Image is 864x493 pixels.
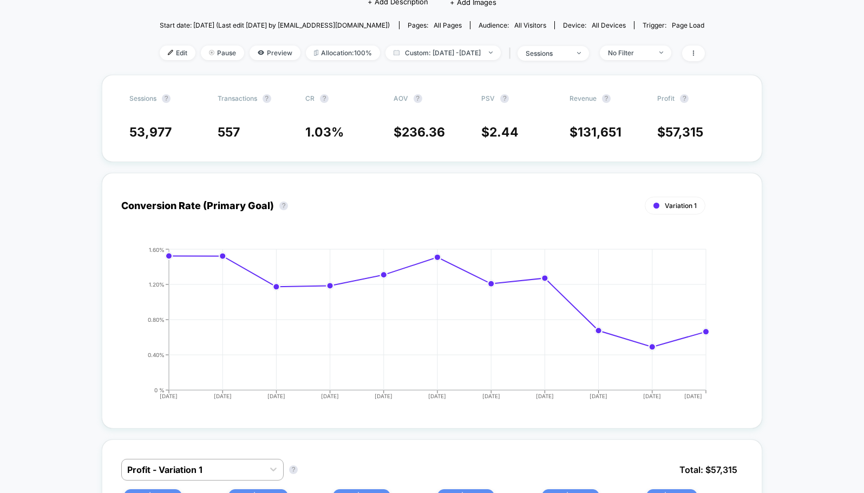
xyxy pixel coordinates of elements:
img: end [577,52,581,54]
span: Custom: [DATE] - [DATE] [385,46,501,60]
button: ? [320,94,329,103]
div: sessions [526,49,569,57]
span: Revenue [570,94,597,102]
img: calendar [394,50,400,55]
span: Variation 1 [665,202,697,210]
button: ? [162,94,171,103]
img: end [489,51,493,54]
span: 53,977 [129,125,172,140]
span: 57,315 [665,125,703,140]
span: PSV [481,94,495,102]
tspan: [DATE] [375,393,392,399]
button: ? [680,94,689,103]
span: 236.36 [402,125,445,140]
span: Start date: [DATE] (Last edit [DATE] by [EMAIL_ADDRESS][DOMAIN_NAME]) [160,21,390,29]
span: Profit [657,94,675,102]
span: Device: [554,21,634,29]
span: all pages [434,21,462,29]
tspan: 0 % [154,386,165,393]
tspan: [DATE] [643,393,661,399]
img: edit [168,50,173,55]
tspan: [DATE] [590,393,607,399]
span: Total: $ 57,315 [674,459,743,481]
span: AOV [394,94,408,102]
span: $ [570,125,621,140]
span: $ [394,125,445,140]
div: Pages: [408,21,462,29]
span: Pause [201,46,244,60]
span: $ [657,125,703,140]
img: end [659,51,663,54]
button: ? [263,94,271,103]
div: CONVERSION_RATE [110,246,732,409]
span: Allocation: 100% [306,46,380,60]
span: 131,651 [578,125,621,140]
tspan: [DATE] [428,393,446,399]
button: ? [500,94,509,103]
span: All Visitors [514,21,546,29]
span: 2.44 [489,125,519,140]
tspan: [DATE] [536,393,554,399]
button: ? [414,94,422,103]
tspan: [DATE] [160,393,178,399]
img: rebalance [314,50,318,56]
span: CR [305,94,315,102]
span: Preview [250,46,300,60]
tspan: 1.20% [149,281,165,287]
tspan: [DATE] [267,393,285,399]
img: end [209,50,214,55]
span: $ [481,125,519,140]
span: 557 [218,125,240,140]
span: | [506,46,518,61]
div: No Filter [608,49,651,57]
tspan: [DATE] [684,393,702,399]
tspan: 0.40% [148,351,165,358]
div: Trigger: [643,21,704,29]
span: Edit [160,46,195,60]
tspan: [DATE] [214,393,232,399]
span: all devices [592,21,626,29]
button: ? [289,465,298,474]
tspan: [DATE] [482,393,500,399]
button: ? [602,94,611,103]
tspan: [DATE] [321,393,339,399]
span: Page Load [672,21,704,29]
button: ? [279,202,288,210]
tspan: 1.60% [149,246,165,252]
span: 1.03 % [305,125,344,140]
span: Transactions [218,94,257,102]
span: Sessions [129,94,156,102]
div: Audience: [479,21,546,29]
tspan: 0.80% [148,316,165,322]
